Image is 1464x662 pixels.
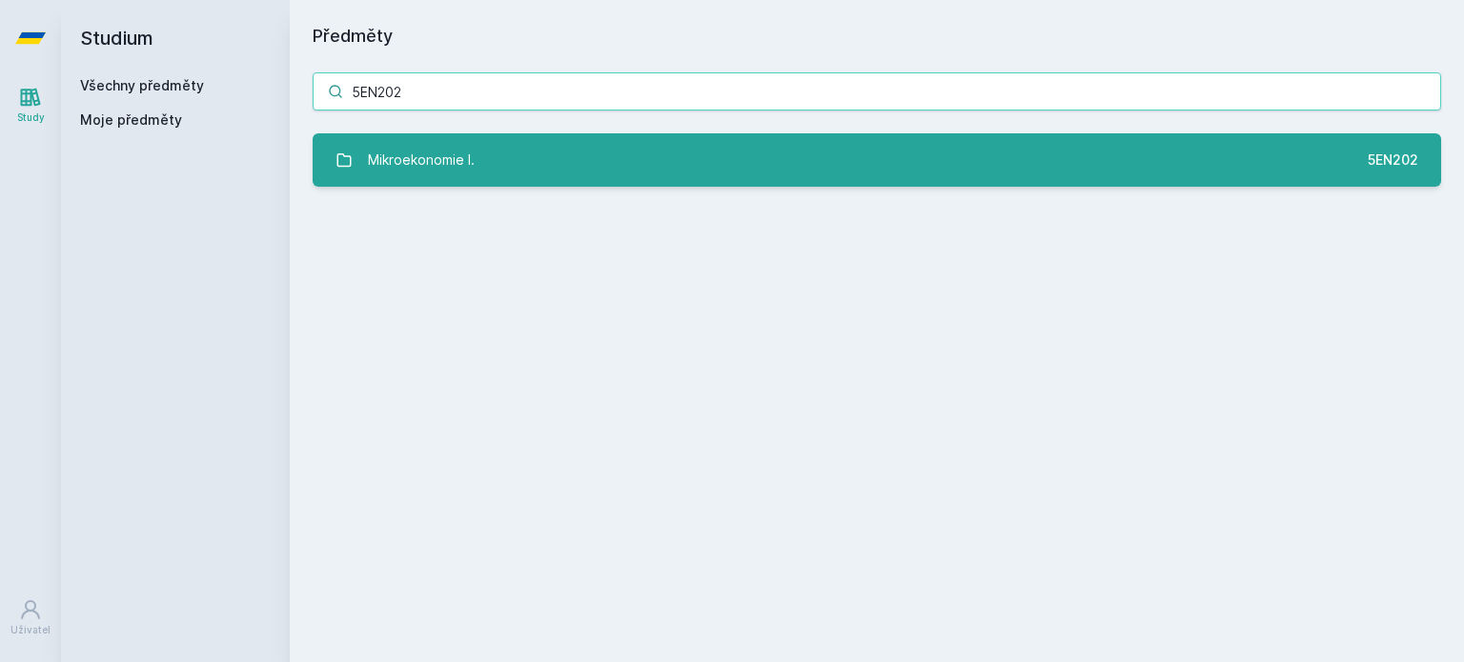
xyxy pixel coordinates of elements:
[17,110,45,125] div: Study
[313,72,1441,110] input: Název nebo ident předmětu…
[10,623,51,637] div: Uživatel
[4,76,57,134] a: Study
[313,23,1441,50] h1: Předměty
[80,77,204,93] a: Všechny předměty
[313,133,1441,187] a: Mikroekonomie I. 5EN202
[368,141,475,179] div: Mikroekonomie I.
[1368,150,1418,170] div: 5EN202
[80,110,182,130] span: Moje předměty
[4,589,57,647] a: Uživatel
